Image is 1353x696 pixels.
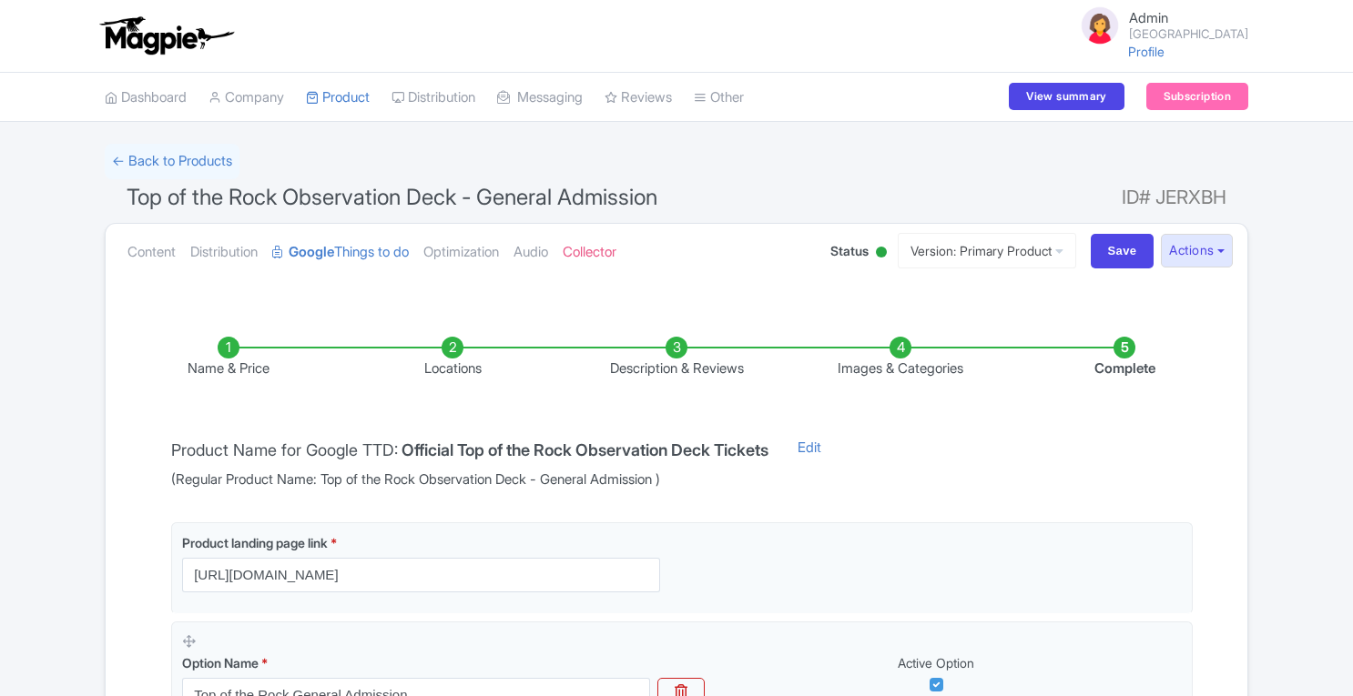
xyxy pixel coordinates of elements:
[898,655,974,671] span: Active Option
[402,441,768,459] h4: Official Top of the Rock Observation Deck Tickets
[1009,83,1124,110] a: View summary
[514,224,548,281] a: Audio
[1129,28,1248,40] small: [GEOGRAPHIC_DATA]
[779,438,839,490] a: Edit
[171,440,398,459] span: Product Name for Google TTD:
[423,224,499,281] a: Optimization
[289,242,334,263] strong: Google
[96,15,237,55] img: logo-ab69f6fb50320c5b225c76a69d11143b.png
[605,73,672,123] a: Reviews
[830,241,869,260] span: Status
[272,224,409,281] a: GoogleThings to do
[127,184,657,210] span: Top of the Rock Observation Deck - General Admission
[392,73,475,123] a: Distribution
[1146,83,1248,110] a: Subscription
[1128,44,1165,59] a: Profile
[105,73,187,123] a: Dashboard
[127,224,176,281] a: Content
[1067,4,1248,47] a: Admin [GEOGRAPHIC_DATA]
[182,535,328,550] span: Product landing page link
[1122,179,1226,216] span: ID# JERXBH
[563,224,616,281] a: Collector
[182,558,660,592] input: Product landing page link
[105,144,239,179] a: ← Back to Products
[117,337,341,379] li: Name & Price
[182,655,259,671] span: Option Name
[1129,9,1168,26] span: Admin
[1012,337,1236,379] li: Complete
[565,337,788,379] li: Description & Reviews
[1161,234,1233,267] button: Actions
[1091,234,1155,268] input: Save
[209,73,284,123] a: Company
[171,469,768,490] span: (Regular Product Name: Top of the Rock Observation Deck - General Admission )
[497,73,583,123] a: Messaging
[306,73,370,123] a: Product
[788,337,1012,379] li: Images & Categories
[872,239,890,267] div: Active
[1078,4,1122,47] img: avatar_key_member-9c1dde93af8b07d7383eb8b5fb890c87.png
[190,224,258,281] a: Distribution
[694,73,744,123] a: Other
[341,337,565,379] li: Locations
[898,233,1076,268] a: Version: Primary Product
